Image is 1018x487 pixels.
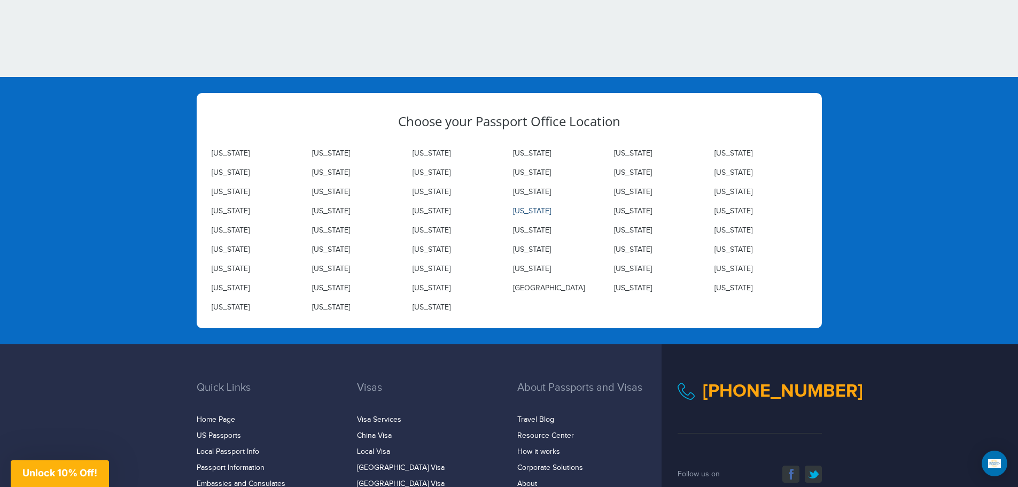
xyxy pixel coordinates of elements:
a: Local Visa [357,447,390,456]
span: Unlock 10% Off! [22,467,97,478]
a: [US_STATE] [513,265,551,273]
a: [US_STATE] [714,226,752,235]
a: [US_STATE] [714,188,752,196]
a: How it works [517,447,560,456]
a: [GEOGRAPHIC_DATA] Visa [357,463,445,472]
h3: Quick Links [197,382,341,409]
a: [US_STATE] [614,284,652,292]
a: [US_STATE] [714,284,752,292]
a: Travel Blog [517,415,554,424]
a: Resource Center [517,431,574,440]
a: facebook [782,466,799,483]
a: [US_STATE] [513,168,551,177]
a: [US_STATE] [312,245,350,254]
a: Visa Services [357,415,401,424]
a: [US_STATE] [312,207,350,215]
a: US Passports [197,431,241,440]
a: [US_STATE] [312,303,350,312]
a: [US_STATE] [413,188,450,196]
h3: About Passports and Visas [517,382,662,409]
a: [US_STATE] [513,149,551,158]
a: Corporate Solutions [517,463,583,472]
h3: Visas [357,382,501,409]
a: [US_STATE] [413,168,450,177]
a: [US_STATE] [413,149,450,158]
a: [US_STATE] [413,284,450,292]
a: [GEOGRAPHIC_DATA] [513,284,585,292]
a: [US_STATE] [413,207,450,215]
a: [US_STATE] [714,245,752,254]
a: [US_STATE] [312,265,350,273]
a: Passport Information [197,463,265,472]
a: [US_STATE] [413,303,450,312]
a: [US_STATE] [614,188,652,196]
a: [US_STATE] [212,149,250,158]
a: [US_STATE] [212,303,250,312]
a: [US_STATE] [312,284,350,292]
a: [US_STATE] [413,226,450,235]
a: [US_STATE] [714,207,752,215]
a: [US_STATE] [714,168,752,177]
a: [US_STATE] [614,168,652,177]
a: [US_STATE] [212,168,250,177]
a: twitter [805,466,822,483]
a: [US_STATE] [212,226,250,235]
a: [US_STATE] [714,149,752,158]
a: [US_STATE] [513,188,551,196]
a: [US_STATE] [614,226,652,235]
a: [PHONE_NUMBER] [703,380,863,402]
span: Follow us on [678,470,720,478]
a: [US_STATE] [413,265,450,273]
div: Open Intercom Messenger [982,451,1007,476]
a: [US_STATE] [212,284,250,292]
a: [US_STATE] [312,226,350,235]
a: [US_STATE] [513,207,551,215]
a: [US_STATE] [312,149,350,158]
a: Home Page [197,415,235,424]
h3: Choose your Passport Office Location [207,114,811,128]
a: [US_STATE] [212,265,250,273]
a: [US_STATE] [312,168,350,177]
a: [US_STATE] [212,188,250,196]
a: [US_STATE] [714,265,752,273]
a: [US_STATE] [614,245,652,254]
a: [US_STATE] [212,245,250,254]
a: [US_STATE] [312,188,350,196]
a: [US_STATE] [614,149,652,158]
a: [US_STATE] [413,245,450,254]
a: [US_STATE] [212,207,250,215]
a: [US_STATE] [513,245,551,254]
a: Local Passport Info [197,447,259,456]
div: Unlock 10% Off! [11,460,109,487]
a: [US_STATE] [614,265,652,273]
a: China Visa [357,431,392,440]
a: [US_STATE] [614,207,652,215]
a: [US_STATE] [513,226,551,235]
